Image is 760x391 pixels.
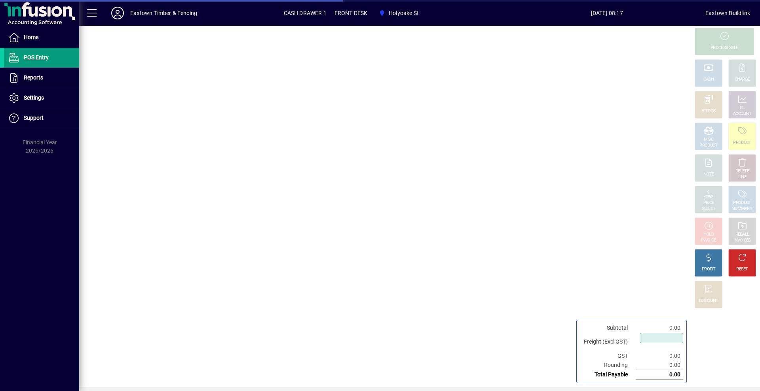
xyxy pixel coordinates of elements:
[580,323,636,332] td: Subtotal
[376,6,422,20] span: Holyoake St
[130,7,197,19] div: Eastown Timber & Fencing
[701,238,716,244] div: INVOICE
[703,200,714,206] div: PRICE
[738,174,746,180] div: LINE
[24,74,43,81] span: Reports
[699,143,717,149] div: PRODUCT
[703,232,714,238] div: HOLD
[636,361,683,370] td: 0.00
[735,232,749,238] div: RECALL
[580,361,636,370] td: Rounding
[580,351,636,361] td: GST
[24,115,44,121] span: Support
[580,370,636,380] td: Total Payable
[24,94,44,101] span: Settings
[284,7,327,19] span: CASH DRAWER 1
[334,7,368,19] span: FRONT DESK
[733,200,751,206] div: PRODUCT
[702,206,716,212] div: SELECT
[636,370,683,380] td: 0.00
[636,323,683,332] td: 0.00
[4,28,79,47] a: Home
[105,6,130,20] button: Profile
[735,168,749,174] div: DELETE
[389,7,419,19] span: Holyoake St
[4,88,79,108] a: Settings
[24,54,49,60] span: POS Entry
[733,111,751,117] div: ACCOUNT
[740,105,745,111] div: GL
[703,172,714,178] div: NOTE
[735,77,750,83] div: CHARGE
[636,351,683,361] td: 0.00
[699,298,718,304] div: DISCOUNT
[703,77,714,83] div: CASH
[733,238,750,244] div: INVOICES
[4,108,79,128] a: Support
[580,332,636,351] td: Freight (Excl GST)
[704,137,713,143] div: MISC
[701,108,716,114] div: EFTPOS
[702,266,715,272] div: PROFIT
[711,45,738,51] div: PROCESS SALE
[732,206,752,212] div: SUMMARY
[4,68,79,88] a: Reports
[24,34,38,40] span: Home
[733,140,751,146] div: PRODUCT
[508,7,705,19] span: [DATE] 08:17
[736,266,748,272] div: RESET
[705,7,750,19] div: Eastown Buildlink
